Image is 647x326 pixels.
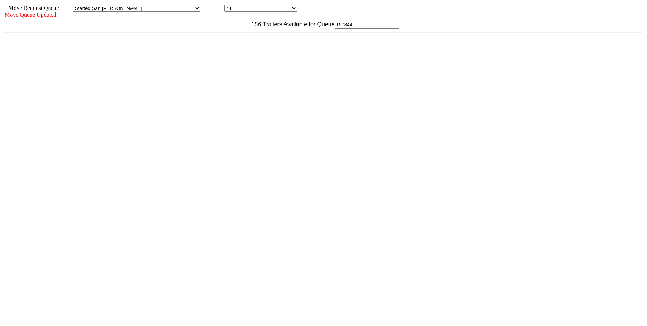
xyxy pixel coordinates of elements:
[335,21,399,29] input: Filter Available Trailers
[5,5,59,11] span: Move Request Queue
[5,12,56,18] span: Move Queue Updated
[261,21,335,27] span: Trailers Available for Queue
[248,21,261,27] span: 156
[60,5,72,11] span: Area
[202,5,223,11] span: Location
